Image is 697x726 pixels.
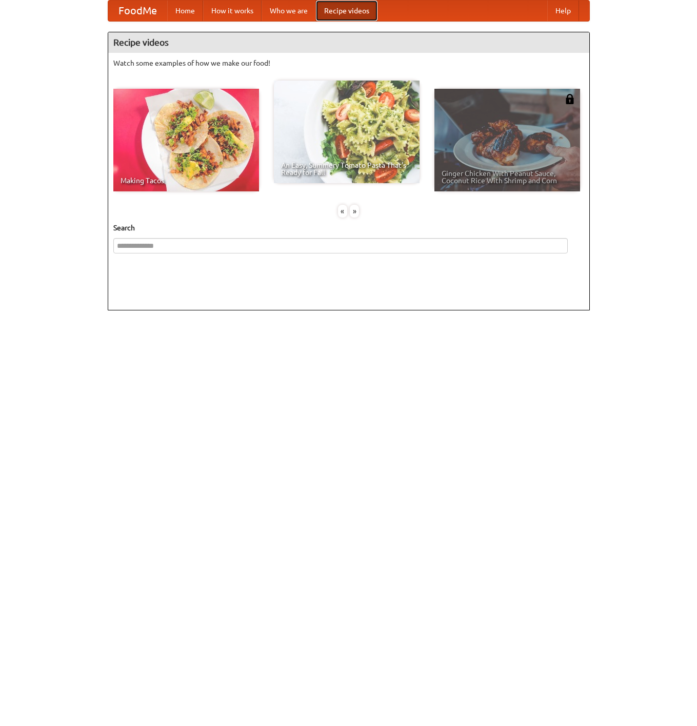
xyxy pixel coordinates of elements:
span: Making Tacos [121,177,252,184]
a: Who we are [262,1,316,21]
a: Recipe videos [316,1,377,21]
h4: Recipe videos [108,32,589,53]
p: Watch some examples of how we make our food! [113,58,584,68]
h5: Search [113,223,584,233]
div: « [338,205,347,218]
a: Making Tacos [113,89,259,191]
a: How it works [203,1,262,21]
a: Help [547,1,579,21]
img: 483408.png [565,94,575,104]
span: An Easy, Summery Tomato Pasta That's Ready for Fall [281,162,412,176]
a: An Easy, Summery Tomato Pasta That's Ready for Fall [274,81,420,183]
a: Home [167,1,203,21]
div: » [350,205,359,218]
a: FoodMe [108,1,167,21]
